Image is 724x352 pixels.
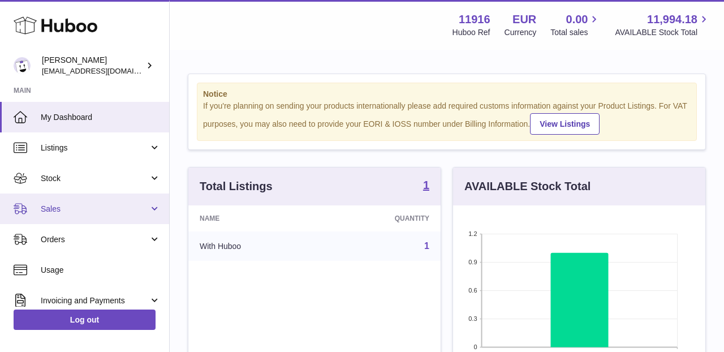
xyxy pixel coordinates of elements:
[550,27,601,38] span: Total sales
[423,179,429,191] strong: 1
[42,66,166,75] span: [EMAIL_ADDRESS][DOMAIN_NAME]
[550,12,601,38] a: 0.00 Total sales
[41,112,161,123] span: My Dashboard
[468,287,477,294] text: 0.6
[14,310,156,330] a: Log out
[530,113,600,135] a: View Listings
[468,315,477,322] text: 0.3
[41,265,161,276] span: Usage
[41,173,149,184] span: Stock
[188,231,321,261] td: With Huboo
[41,234,149,245] span: Orders
[473,344,477,350] text: 0
[203,101,691,135] div: If you're planning on sending your products internationally please add required customs informati...
[453,27,490,38] div: Huboo Ref
[566,12,588,27] span: 0.00
[424,241,429,251] a: 1
[42,55,144,76] div: [PERSON_NAME]
[41,143,149,153] span: Listings
[321,205,441,231] th: Quantity
[615,12,710,38] a: 11,994.18 AVAILABLE Stock Total
[615,27,710,38] span: AVAILABLE Stock Total
[468,230,477,237] text: 1.2
[423,179,429,193] a: 1
[505,27,537,38] div: Currency
[464,179,591,194] h3: AVAILABLE Stock Total
[41,295,149,306] span: Invoicing and Payments
[14,57,31,74] img: info@bananaleafsupplements.com
[41,204,149,214] span: Sales
[459,12,490,27] strong: 11916
[647,12,697,27] span: 11,994.18
[468,259,477,265] text: 0.9
[512,12,536,27] strong: EUR
[203,89,691,100] strong: Notice
[200,179,273,194] h3: Total Listings
[188,205,321,231] th: Name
